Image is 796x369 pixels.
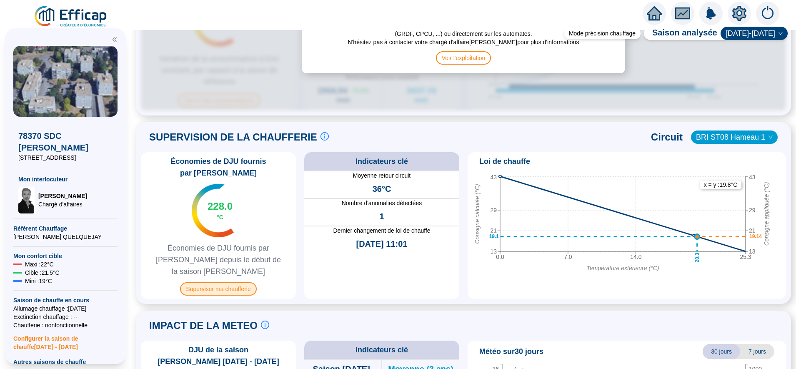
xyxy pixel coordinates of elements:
span: info-circle [320,132,329,141]
span: Chargé d'affaires [38,200,87,208]
span: setting [732,6,747,21]
span: fund [675,6,690,21]
span: 1 [379,211,384,222]
tspan: 43 [749,174,756,181]
span: 7 jours [740,344,774,359]
span: N'hésitez pas à contacter votre chargé d'affaire [PERSON_NAME] pour plus d'informations [348,38,579,51]
span: Mini : 19 °C [25,277,52,285]
span: double-left [112,37,118,43]
span: 36°C [373,183,391,195]
span: Économies de DJU fournis par [PERSON_NAME] depuis le début de la saison [PERSON_NAME] [144,242,293,277]
tspan: Température extérieure (°C) [587,265,659,271]
tspan: 13 [749,248,756,255]
span: Configurer la saison de chauffe [DATE] - [DATE] [13,329,118,351]
span: [STREET_ADDRESS] [18,153,113,162]
span: 30 jours [703,344,740,359]
span: Nombre d'anomalies détectées [304,199,459,207]
span: Superviser ma chaufferie [180,282,256,296]
img: Chargé d'affaires [18,187,35,213]
tspan: Consigne appliquée (°C) [763,182,770,246]
span: info-circle [261,321,269,329]
tspan: 25.3 [740,254,751,260]
span: 228.0 [208,200,233,213]
span: Indicateurs clé [355,344,408,356]
span: Dernier changement de loi de chauffe [304,226,459,235]
text: 19.1 [489,233,499,239]
div: Mode précision chauffage [564,28,641,39]
span: Voir l'exploitation [436,51,491,65]
tspan: 29 [749,207,756,213]
span: Autres saisons de chauffe [13,358,118,366]
span: [PERSON_NAME] QUELQUEJAY [13,233,118,241]
img: alerts [756,2,779,25]
span: [DATE] 11:01 [356,238,408,250]
span: Mon interlocuteur [18,175,113,183]
span: Saison analysée [644,27,717,40]
span: Référent Chauffage [13,224,118,233]
span: Mon confort cible [13,252,118,260]
span: 2024-2025 [726,27,783,40]
tspan: 21 [749,227,756,234]
tspan: 14.0 [630,254,641,260]
span: °C [217,213,223,221]
img: efficap energie logo [33,5,109,28]
text: x = y : 19.8 °C [704,181,738,188]
span: down [768,135,773,140]
tspan: Consigne calculée (°C) [474,184,481,243]
span: Moyenne retour circuit [304,171,459,180]
span: SUPERVISION DE LA CHAUFFERIE [149,131,317,144]
span: 78370 SDC [PERSON_NAME] [18,130,113,153]
span: DJU de la saison [PERSON_NAME] [DATE] - [DATE] [144,344,293,367]
text: 20.3 [694,252,700,262]
span: Circuit [651,131,683,144]
img: alerts [699,2,723,25]
span: Cible : 21.5 °C [25,269,60,277]
span: Loi de chauffe [479,156,530,167]
span: Chaufferie : non fonctionnelle [13,321,118,329]
span: [PERSON_NAME] [38,192,87,200]
span: down [778,31,783,36]
span: Économies de DJU fournis par [PERSON_NAME] [144,156,293,179]
tspan: 7.0 [564,254,572,260]
span: IMPACT DE LA METEO [149,319,258,332]
tspan: 13 [490,248,497,255]
span: Indicateurs clé [355,156,408,167]
span: Météo sur 30 jours [479,346,543,357]
span: Maxi : 22 °C [25,260,54,269]
span: Exctinction chauffage : -- [13,313,118,321]
text: 19.14 [749,233,762,239]
span: Saison de chauffe en cours [13,296,118,304]
span: Allumage chauffage : [DATE] [13,304,118,313]
span: BRI ST08 Hameau 1 [696,131,773,143]
img: indicateur températures [192,184,234,237]
tspan: 21 [490,227,497,234]
span: home [647,6,662,21]
tspan: 0.0 [496,254,504,260]
tspan: 29 [490,207,497,213]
